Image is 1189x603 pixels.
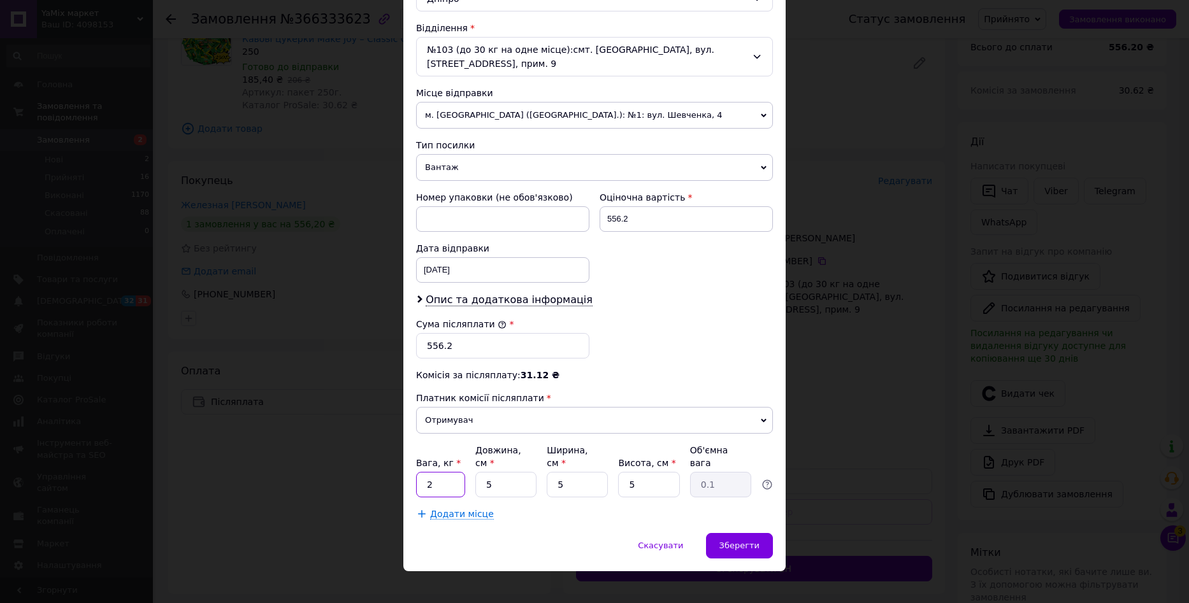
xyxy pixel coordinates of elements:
[416,102,773,129] span: м. [GEOGRAPHIC_DATA] ([GEOGRAPHIC_DATA].): №1: вул. Шевченка, 4
[416,393,544,403] span: Платник комісії післяплати
[618,458,675,468] label: Висота, см
[719,541,760,550] span: Зберегти
[416,191,589,204] div: Номер упаковки (не обов'язково)
[416,22,773,34] div: Відділення
[547,445,587,468] label: Ширина, см
[416,369,773,381] div: Комісія за післяплату:
[600,191,773,204] div: Оціночна вартість
[416,88,493,98] span: Місце відправки
[638,541,683,550] span: Скасувати
[416,458,461,468] label: Вага, кг
[521,370,559,380] span: 31.12 ₴
[416,154,773,181] span: Вантаж
[430,509,494,520] span: Додати місце
[416,319,507,329] label: Сума післяплати
[416,140,475,150] span: Тип посилки
[416,37,773,76] div: №103 (до 30 кг на одне місце):смт. [GEOGRAPHIC_DATA], вул. [STREET_ADDRESS], прим. 9
[426,294,593,306] span: Опис та додаткова інформація
[475,445,521,468] label: Довжина, см
[690,444,751,469] div: Об'ємна вага
[416,407,773,434] span: Отримувач
[416,242,589,255] div: Дата відправки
